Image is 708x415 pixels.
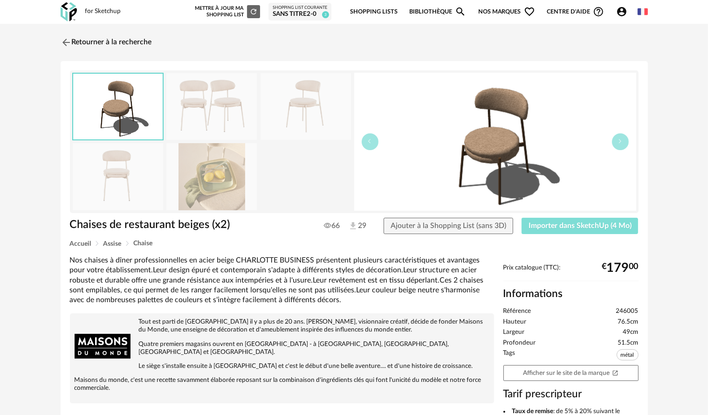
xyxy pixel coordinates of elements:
[261,73,351,140] img: chaises-de-restaurant-beiges-x2-1000-15-5-246005_2.jpg
[70,218,302,232] h1: Chaises de restaurant beiges (x2)
[350,1,398,23] a: Shopping Lists
[70,240,639,247] div: Breadcrumb
[273,5,327,19] a: Shopping List courante Sans titre2-0 3
[166,73,257,140] img: chaises-de-restaurant-beiges-x2-1000-15-5-246005_1.jpg
[503,339,536,347] span: Profondeur
[503,307,531,316] span: Référence
[616,307,639,316] span: 246005
[617,349,639,360] span: métal
[85,7,121,16] div: for Sketchup
[384,218,513,235] button: Ajouter à la Shopping List (sans 3D)
[616,6,627,17] span: Account Circle icon
[61,32,152,53] a: Retourner à la recherche
[409,1,466,23] a: BibliothèqueMagnify icon
[193,5,260,18] div: Mettre à jour ma Shopping List
[503,365,639,381] a: Afficher sur le site de la marqueOpen In New icon
[61,37,72,48] img: svg+xml;base64,PHN2ZyB3aWR0aD0iMjQiIGhlaWdodD0iMjQiIHZpZXdCb3g9IjAgMCAyNCAyNCIgZmlsbD0ibm9uZSIgeG...
[273,10,327,19] div: Sans titre2-0
[348,221,366,231] span: 29
[478,1,535,23] span: Nos marques
[602,264,639,272] div: € 00
[391,222,506,229] span: Ajouter à la Shopping List (sans 3D)
[503,328,525,337] span: Largeur
[75,362,489,370] p: Le siège s'installe ensuite à [GEOGRAPHIC_DATA] et c'est le début d'une belle aventure.... et d'u...
[529,222,632,229] span: Importer dans SketchUp (4 Mo)
[324,221,340,230] span: 66
[75,340,489,356] p: Quatre premiers magasins ouvrent en [GEOGRAPHIC_DATA] - à [GEOGRAPHIC_DATA], [GEOGRAPHIC_DATA], [...
[166,143,257,210] img: chaises-de-restaurant-beiges-x2-1000-15-5-246005_7.jpg
[503,387,639,401] h3: Tarif prescripteur
[70,256,494,305] div: Nos chaises à dîner professionnelles en acier beige CHARLOTTE BUSINESS présentent plusieurs carac...
[503,287,639,301] h2: Informations
[70,241,91,247] span: Accueil
[607,264,629,272] span: 179
[503,318,527,326] span: Hauteur
[348,221,358,231] img: Téléchargements
[75,376,489,392] p: Maisons du monde, c'est une recette savamment élaborée reposant sur la combinaison d'ingrédients ...
[134,240,153,247] span: Chaise
[249,9,258,14] span: Refresh icon
[547,6,604,17] span: Centre d'aideHelp Circle Outline icon
[503,264,639,281] div: Prix catalogue (TTC):
[512,408,553,415] b: Taux de remise
[522,218,639,235] button: Importer dans SketchUp (4 Mo)
[75,318,489,334] p: Tout est parti de [GEOGRAPHIC_DATA] il y a plus de 20 ans. [PERSON_NAME], visionnaire créatif, dé...
[354,73,636,211] img: thumbnail.png
[103,241,122,247] span: Assise
[616,6,632,17] span: Account Circle icon
[73,143,163,210] img: chaises-de-restaurant-beiges-x2-1000-15-5-246005_4.jpg
[593,6,604,17] span: Help Circle Outline icon
[618,339,639,347] span: 51.5cm
[612,369,619,376] span: Open In New icon
[61,2,77,21] img: OXP
[618,318,639,326] span: 76.5cm
[455,6,466,17] span: Magnify icon
[623,328,639,337] span: 49cm
[73,74,163,139] img: thumbnail.png
[273,5,327,11] div: Shopping List courante
[75,318,131,374] img: brand logo
[638,7,648,17] img: fr
[503,349,516,363] span: Tags
[322,11,329,18] span: 3
[524,6,535,17] span: Heart Outline icon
